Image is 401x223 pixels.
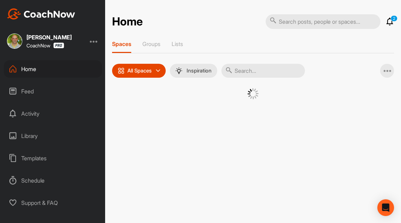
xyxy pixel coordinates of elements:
input: Search... [221,64,305,78]
p: Groups [142,40,160,47]
p: All Spaces [127,68,152,74]
input: Search posts, people or spaces... [266,14,380,29]
div: Feed [4,83,102,100]
div: Activity [4,105,102,122]
p: 2 [391,15,398,22]
div: Support & FAQ [4,194,102,212]
h2: Home [112,15,143,29]
p: Inspiration [187,68,212,74]
img: G6gVgL6ErOh57ABN0eRmCEwV0I4iEi4d8EwaPGI0tHgoAbU4EAHFLEQAh+QQFCgALACwIAA4AGAASAAAEbHDJSesaOCdk+8xg... [247,88,259,99]
img: CoachNow Pro [53,43,64,48]
div: Schedule [4,172,102,189]
div: Open Intercom Messenger [377,199,394,216]
img: icon [118,67,125,74]
div: CoachNow [26,43,64,48]
img: menuIcon [175,67,182,74]
div: Home [4,60,102,78]
div: Library [4,127,102,145]
p: Spaces [112,40,131,47]
img: square_4c9f37827d8915613b4303f85726f6bc.jpg [7,33,22,49]
div: Templates [4,149,102,167]
div: [PERSON_NAME] [26,34,72,40]
img: CoachNow [7,8,75,20]
p: Lists [172,40,183,47]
